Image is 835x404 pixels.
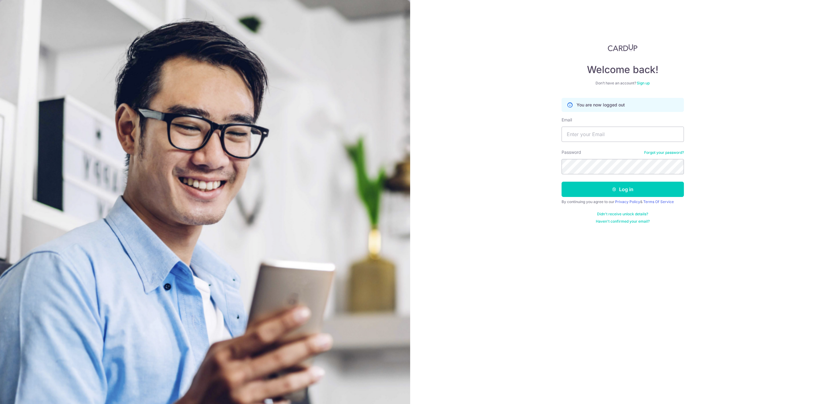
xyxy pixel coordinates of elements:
[577,102,625,108] p: You are now logged out
[597,212,648,217] a: Didn't receive unlock details?
[562,182,684,197] button: Log in
[562,117,572,123] label: Email
[562,127,684,142] input: Enter your Email
[562,81,684,86] div: Don’t have an account?
[562,64,684,76] h4: Welcome back!
[644,150,684,155] a: Forgot your password?
[615,199,640,204] a: Privacy Policy
[608,44,638,51] img: CardUp Logo
[643,199,674,204] a: Terms Of Service
[637,81,650,85] a: Sign up
[562,149,581,155] label: Password
[562,199,684,204] div: By continuing you agree to our &
[596,219,650,224] a: Haven't confirmed your email?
